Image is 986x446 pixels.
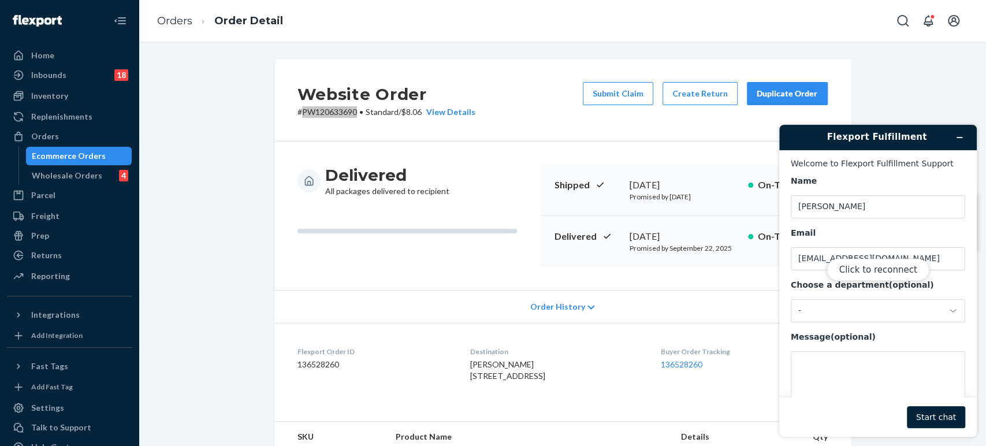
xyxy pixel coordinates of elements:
button: Fast Tags [7,357,132,376]
div: Ecommerce Orders [32,150,106,162]
dd: 136528260 [297,359,452,370]
div: Reporting [31,270,70,282]
div: All packages delivered to recipient [325,165,449,197]
dt: Buyer Order Tracking [661,347,827,356]
a: Replenishments [7,107,132,126]
div: Parcel [31,189,55,201]
div: [DATE] [630,179,739,192]
div: Add Fast Tag [31,382,73,392]
button: Integrations [7,306,132,324]
div: Integrations [31,309,80,321]
a: Settings [7,399,132,417]
a: Ecommerce Orders [26,147,132,165]
div: Add Integration [31,330,83,340]
a: Orders [157,14,192,27]
div: Talk to Support [31,422,91,433]
p: On-Time [758,230,814,243]
span: [PERSON_NAME] [STREET_ADDRESS] [470,359,545,381]
a: 136528260 [661,359,702,369]
div: 18 [114,69,128,81]
a: Prep [7,226,132,245]
a: Reporting [7,267,132,285]
button: Create Return [663,82,738,105]
a: Returns [7,246,132,265]
button: Duplicate Order [747,82,828,105]
p: # PW120633690 / $8.06 [297,106,475,118]
div: Orders [31,131,59,142]
dt: Flexport Order ID [297,347,452,356]
span: Chat [25,8,49,18]
div: Home [31,50,54,61]
button: Close Navigation [109,9,132,32]
div: Freight [31,210,59,222]
p: On-Time [758,179,814,192]
button: Open Search Box [891,9,914,32]
a: Freight [7,207,132,225]
button: Submit Claim [583,82,653,105]
iframe: Find more information here [770,116,986,446]
button: View Details [422,106,475,118]
div: 4 [119,170,128,181]
div: Returns [31,250,62,261]
h3: Delivered [325,165,449,185]
p: Delivered [555,230,620,243]
button: Open notifications [917,9,940,32]
dt: Destination [470,347,642,356]
button: Open account menu [942,9,965,32]
a: Inbounds18 [7,66,132,84]
a: Home [7,46,132,65]
div: Replenishments [31,111,92,122]
h2: Website Order [297,82,475,106]
p: Promised by September 22, 2025 [630,243,739,253]
a: Inventory [7,87,132,105]
span: Order History [530,301,585,313]
a: Orders [7,127,132,146]
a: Add Fast Tag [7,380,132,394]
p: Promised by [DATE] [630,192,739,202]
div: Duplicate Order [757,88,818,99]
a: Order Detail [214,14,283,27]
div: Settings [31,402,64,414]
div: Prep [31,230,49,241]
ol: breadcrumbs [148,4,292,38]
button: Talk to Support [7,418,132,437]
span: • [359,107,363,117]
a: Wholesale Orders4 [26,166,132,185]
img: Flexport logo [13,15,62,27]
div: Fast Tags [31,360,68,372]
a: Parcel [7,186,132,205]
span: Standard [366,107,399,117]
div: [DATE] [630,230,739,243]
p: Shipped [555,179,620,192]
div: Inventory [31,90,68,102]
div: Wholesale Orders [32,170,102,181]
a: Add Integration [7,329,132,343]
div: Inbounds [31,69,66,81]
